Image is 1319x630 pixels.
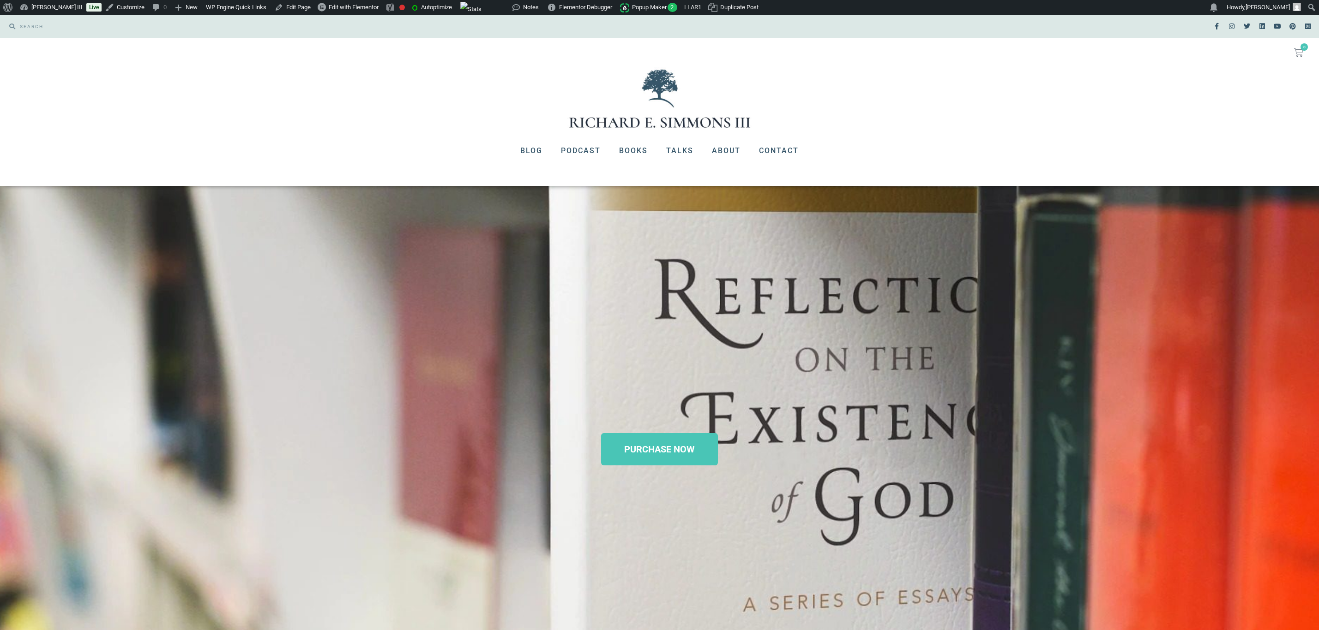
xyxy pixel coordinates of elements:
[698,4,701,11] span: 1
[86,3,102,12] a: Live
[610,139,657,163] a: Books
[1246,4,1290,11] span: [PERSON_NAME]
[1301,43,1308,51] span: 0
[750,139,808,163] a: Contact
[399,5,405,10] div: Focus keyphrase not set
[703,139,750,163] a: About
[15,19,655,33] input: SEARCH
[460,2,482,17] img: Views over 48 hours. Click for more Jetpack Stats.
[624,445,695,454] span: PURCHASE NOW
[511,139,552,163] a: Blog
[668,3,677,12] span: 2
[329,4,379,11] span: Edit with Elementor
[552,139,610,163] a: Podcast
[657,139,703,163] a: Talks
[601,433,718,465] a: PURCHASE NOW
[1283,42,1314,63] a: 0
